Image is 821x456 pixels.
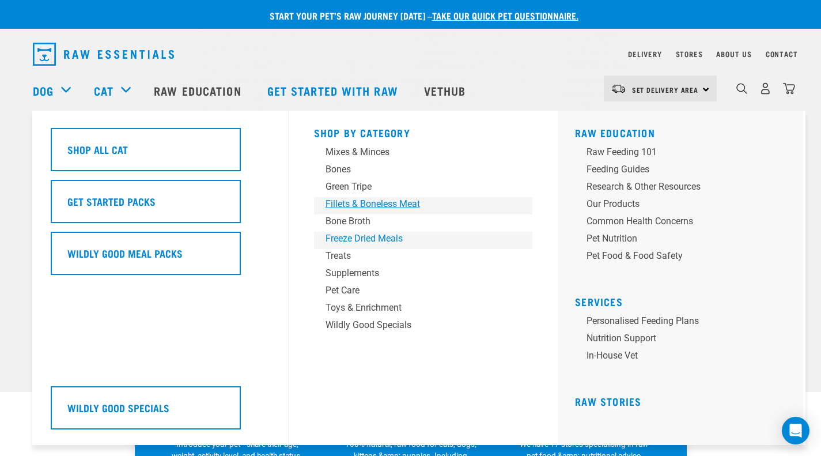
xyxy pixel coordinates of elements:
[67,400,169,415] h5: Wildly Good Specials
[716,52,751,56] a: About Us
[587,249,766,263] div: Pet Food & Food Safety
[766,52,798,56] a: Contact
[782,417,809,444] div: Open Intercom Messenger
[314,214,533,232] a: Bone Broth
[314,284,533,301] a: Pet Care
[67,142,128,157] h5: Shop All Cat
[676,52,703,56] a: Stores
[33,43,174,66] img: Raw Essentials Logo
[575,314,794,331] a: Personalised Feeding Plans
[256,67,413,114] a: Get started with Raw
[575,398,641,404] a: Raw Stories
[314,145,533,163] a: Mixes & Minces
[51,232,270,284] a: Wildly Good Meal Packs
[587,163,766,176] div: Feeding Guides
[575,349,794,366] a: In-house vet
[628,52,661,56] a: Delivery
[326,266,505,280] div: Supplements
[575,214,794,232] a: Common Health Concerns
[314,249,533,266] a: Treats
[326,232,505,246] div: Freeze Dried Meals
[587,197,766,211] div: Our Products
[575,232,794,249] a: Pet Nutrition
[51,180,270,232] a: Get Started Packs
[575,331,794,349] a: Nutrition Support
[314,180,533,197] a: Green Tripe
[314,197,533,214] a: Fillets & Boneless Meat
[575,249,794,266] a: Pet Food & Food Safety
[587,145,766,159] div: Raw Feeding 101
[413,67,481,114] a: Vethub
[67,246,183,261] h5: Wildly Good Meal Packs
[587,214,766,228] div: Common Health Concerns
[24,38,798,70] nav: dropdown navigation
[51,128,270,180] a: Shop All Cat
[326,197,505,211] div: Fillets & Boneless Meat
[587,180,766,194] div: Research & Other Resources
[575,130,655,135] a: Raw Education
[326,145,505,159] div: Mixes & Minces
[575,163,794,180] a: Feeding Guides
[94,82,113,99] a: Cat
[314,163,533,180] a: Bones
[326,214,505,228] div: Bone Broth
[575,197,794,214] a: Our Products
[326,284,505,297] div: Pet Care
[326,301,505,315] div: Toys & Enrichment
[783,82,795,95] img: home-icon@2x.png
[314,127,533,136] h5: Shop By Category
[326,318,505,332] div: Wildly Good Specials
[314,318,533,336] a: Wildly Good Specials
[326,180,505,194] div: Green Tripe
[314,232,533,249] a: Freeze Dried Meals
[759,82,771,95] img: user.png
[575,180,794,197] a: Research & Other Resources
[326,249,505,263] div: Treats
[314,266,533,284] a: Supplements
[51,386,270,438] a: Wildly Good Specials
[611,84,626,94] img: van-moving.png
[67,194,156,209] h5: Get Started Packs
[736,83,747,94] img: home-icon-1@2x.png
[575,296,794,305] h5: Services
[33,82,54,99] a: Dog
[142,67,255,114] a: Raw Education
[432,13,578,18] a: take our quick pet questionnaire.
[575,145,794,163] a: Raw Feeding 101
[632,88,699,92] span: Set Delivery Area
[314,301,533,318] a: Toys & Enrichment
[587,232,766,246] div: Pet Nutrition
[326,163,505,176] div: Bones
